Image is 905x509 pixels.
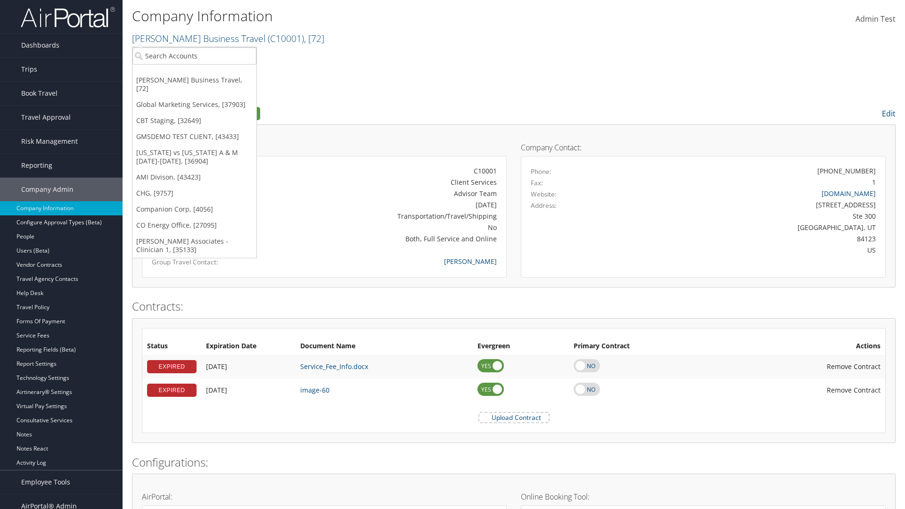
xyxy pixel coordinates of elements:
[132,201,256,217] a: Companion Corp, [4056]
[621,200,876,210] div: [STREET_ADDRESS]
[621,245,876,255] div: US
[142,144,507,151] h4: Account Details:
[271,234,497,244] div: Both, Full Service and Online
[206,386,227,394] span: [DATE]
[132,145,256,169] a: [US_STATE] vs [US_STATE] A & M [DATE]-[DATE], [36904]
[817,166,876,176] div: [PHONE_NUMBER]
[132,105,636,121] h2: Company Profile:
[152,257,257,267] label: Group Travel Contact:
[521,493,886,501] h4: Online Booking Tool:
[132,72,256,97] a: [PERSON_NAME] Business Travel, [72]
[296,338,473,355] th: Document Name
[271,211,497,221] div: Transportation/Travel/Shipping
[132,6,641,26] h1: Company Information
[479,413,549,422] label: Upload Contract
[827,362,880,371] span: Remove Contract
[531,189,557,199] label: Website:
[132,47,256,65] input: Search Accounts
[817,381,827,399] i: Remove Contract
[142,493,507,501] h4: AirPortal:
[300,362,368,371] a: Service_Fee_Info.docx
[271,177,497,187] div: Client Services
[856,14,896,24] span: Admin Test
[531,167,551,176] label: Phone:
[856,5,896,34] a: Admin Test
[147,384,197,397] div: EXPIRED
[271,200,497,210] div: [DATE]
[147,360,197,373] div: EXPIRED
[21,6,115,28] img: airportal-logo.png
[621,222,876,232] div: [GEOGRAPHIC_DATA], UT
[719,338,885,355] th: Actions
[132,298,896,314] h2: Contracts:
[521,144,886,151] h4: Company Contact:
[132,233,256,258] a: [PERSON_NAME] Associates - Clinician 1, [35133]
[132,129,256,145] a: GMSDEMO TEST CLIENT, [43433]
[473,338,569,355] th: Evergreen
[300,386,329,394] a: image-60
[142,338,201,355] th: Status
[201,338,296,355] th: Expiration Date
[827,386,880,394] span: Remove Contract
[206,362,227,371] span: [DATE]
[132,185,256,201] a: CHG, [9757]
[132,169,256,185] a: AMI Divison, [43423]
[271,166,497,176] div: C10001
[271,222,497,232] div: No
[621,234,876,244] div: 84123
[206,386,291,394] div: Add/Edit Date
[817,357,827,376] i: Remove Contract
[21,130,78,153] span: Risk Management
[206,362,291,371] div: Add/Edit Date
[132,113,256,129] a: CBT Staging, [32649]
[132,32,324,45] a: [PERSON_NAME] Business Travel
[21,470,70,494] span: Employee Tools
[304,32,324,45] span: , [ 72 ]
[872,177,876,187] div: 1
[21,33,59,57] span: Dashboards
[132,217,256,233] a: CO Energy Office, [27095]
[132,454,896,470] h2: Configurations:
[531,201,557,210] label: Address:
[21,57,37,81] span: Trips
[822,189,876,198] a: [DOMAIN_NAME]
[621,211,876,221] div: Ste 300
[444,257,497,266] a: [PERSON_NAME]
[21,82,58,105] span: Book Travel
[21,178,74,201] span: Company Admin
[21,106,71,129] span: Travel Approval
[268,32,304,45] span: ( C10001 )
[531,178,543,188] label: Fax:
[882,108,896,119] a: Edit
[569,338,719,355] th: Primary Contract
[271,189,497,198] div: Advisor Team
[21,154,52,177] span: Reporting
[132,97,256,113] a: Global Marketing Services, [37903]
